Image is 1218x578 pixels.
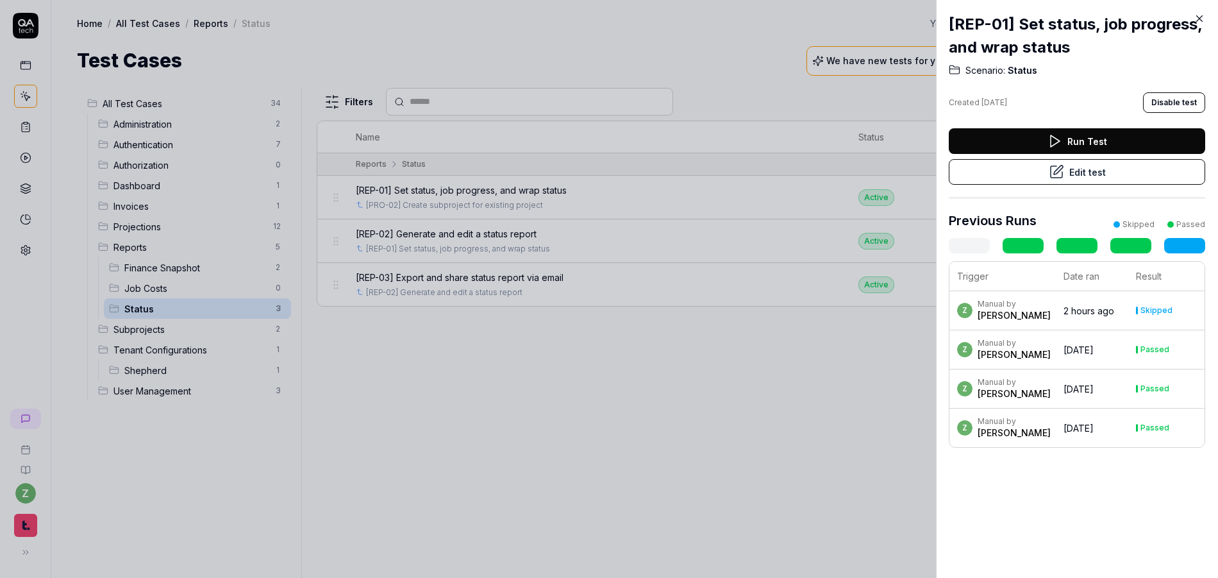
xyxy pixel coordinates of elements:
[1064,423,1094,434] time: [DATE]
[957,303,972,318] span: z
[949,128,1205,154] button: Run Test
[1176,219,1205,230] div: Passed
[1128,262,1205,291] th: Result
[949,262,1056,291] th: Trigger
[978,377,1051,387] div: Manual by
[1064,384,1094,395] time: [DATE]
[949,211,1037,230] h3: Previous Runs
[1064,344,1094,355] time: [DATE]
[978,338,1051,348] div: Manual by
[1140,385,1169,393] div: Passed
[957,381,972,396] span: z
[1056,262,1128,291] th: Date ran
[981,98,1007,107] time: [DATE]
[1140,424,1169,432] div: Passed
[957,342,972,357] span: z
[1064,305,1114,316] time: 2 hours ago
[965,64,1005,77] span: Scenario:
[1005,64,1037,77] span: Status
[978,387,1051,400] div: [PERSON_NAME]
[949,159,1205,185] button: Edit test
[1140,307,1172,314] div: Skipped
[978,416,1051,427] div: Manual by
[978,348,1051,361] div: [PERSON_NAME]
[1122,219,1155,230] div: Skipped
[949,97,1007,108] div: Created
[978,309,1051,322] div: [PERSON_NAME]
[978,299,1051,309] div: Manual by
[949,13,1205,59] h2: [REP-01] Set status, job progress, and wrap status
[978,427,1051,439] div: [PERSON_NAME]
[1140,346,1169,353] div: Passed
[957,420,972,436] span: z
[1143,92,1205,113] button: Disable test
